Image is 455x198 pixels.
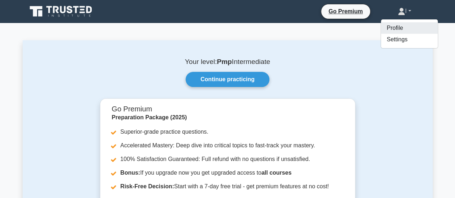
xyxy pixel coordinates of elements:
[40,57,415,66] p: Your level: Intermediate
[186,72,269,87] a: Continue practicing
[381,34,438,45] a: Settings
[381,22,438,34] a: Profile
[381,4,428,18] a: I
[381,19,438,49] ul: I
[324,7,367,16] a: Go Premium
[217,58,232,65] b: Pmp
